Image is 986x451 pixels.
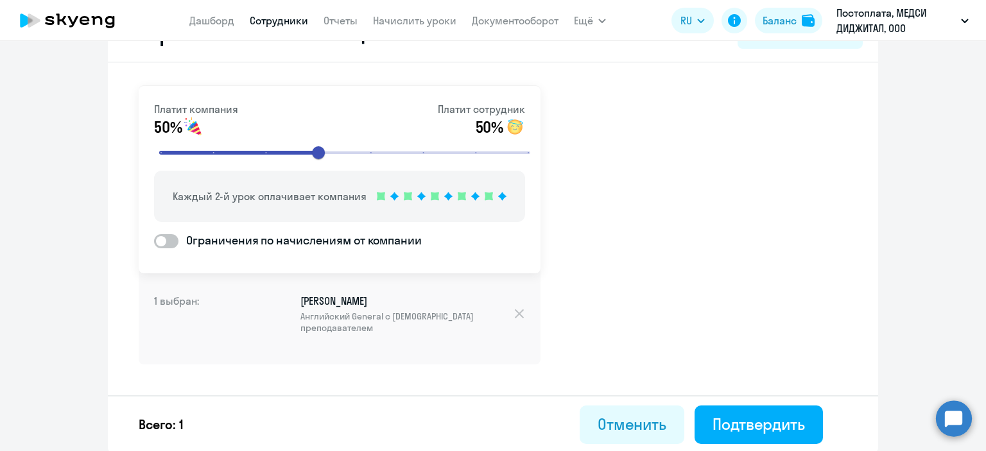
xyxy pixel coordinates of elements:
a: Отчеты [324,14,358,27]
span: Английский General с [DEMOGRAPHIC_DATA] преподавателем [300,311,513,334]
button: Постоплата, МЕДСИ ДИДЖИТАЛ, ООО [830,5,975,36]
button: Подтвердить [695,405,823,444]
a: Дашборд [189,14,234,27]
div: Подтвердить [713,414,805,434]
p: [PERSON_NAME] [300,294,513,334]
img: balance [802,14,815,27]
button: Балансbalance [755,8,822,33]
span: 50% [476,117,503,137]
span: Ограничения по начислениям от компании [178,232,422,249]
p: Платит компания [154,101,238,117]
p: Каждый 2-й урок оплачивает компания [173,189,367,204]
a: Начислить уроки [373,14,456,27]
a: Документооборот [472,14,558,27]
p: Постоплата, МЕДСИ ДИДЖИТАЛ, ООО [836,5,956,36]
div: Отменить [598,414,666,434]
span: RU [680,13,692,28]
button: Отменить [580,405,684,444]
div: Баланс [763,13,797,28]
button: Ещё [574,8,606,33]
img: smile [183,117,203,137]
p: Платит сотрудник [438,101,525,117]
p: Всего: 1 [139,416,184,434]
span: Ещё [574,13,593,28]
span: 50% [154,117,182,137]
button: RU [671,8,714,33]
h4: 1 выбран: [154,294,257,344]
a: Сотрудники [250,14,308,27]
img: smile [505,117,525,137]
